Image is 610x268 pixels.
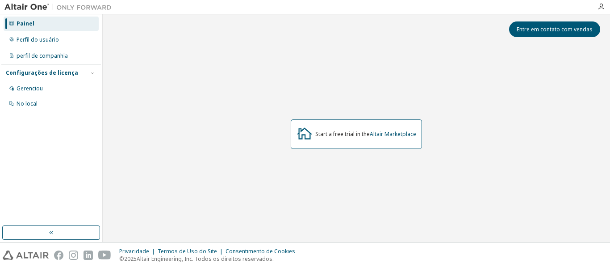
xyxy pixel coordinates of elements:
[119,255,124,263] font: ©
[315,131,416,138] div: Start a free trial in the
[69,251,78,260] img: instagram.svg
[17,100,38,107] font: No local
[226,247,295,255] font: Consentimento de Cookies
[17,85,43,92] font: Gerenciou
[4,3,116,12] img: Altair Um
[6,69,78,77] font: Configurações de licença
[509,21,600,37] button: Entre em contato com vendas
[17,20,34,27] font: Painel
[17,52,68,60] font: perfil de companhia
[517,26,593,33] font: Entre em contato com vendas
[158,247,217,255] font: Termos de Uso do Site
[370,130,416,138] a: Altair Marketplace
[137,255,274,263] font: Altair Engineering, Inc. Todos os direitos reservados.
[54,251,63,260] img: facebook.svg
[124,255,137,263] font: 2025
[98,251,111,260] img: youtube.svg
[119,247,149,255] font: Privacidade
[17,36,59,43] font: Perfil do usuário
[84,251,93,260] img: linkedin.svg
[3,251,49,260] img: altair_logo.svg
